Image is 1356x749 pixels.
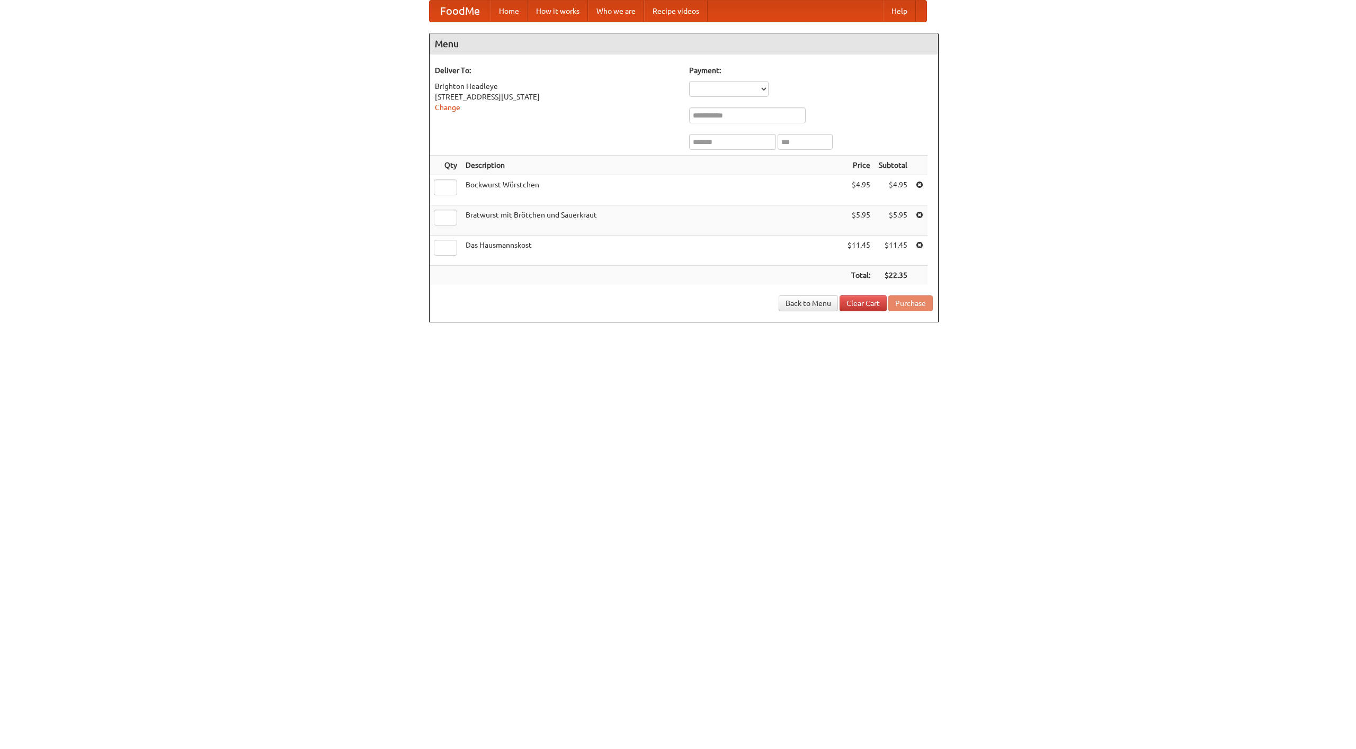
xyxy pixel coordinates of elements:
[875,266,912,285] th: $22.35
[490,1,528,22] a: Home
[843,156,875,175] th: Price
[875,156,912,175] th: Subtotal
[840,295,887,311] a: Clear Cart
[644,1,708,22] a: Recipe videos
[435,92,679,102] div: [STREET_ADDRESS][US_STATE]
[883,1,916,22] a: Help
[461,156,843,175] th: Description
[430,156,461,175] th: Qty
[461,236,843,266] td: Das Hausmannskost
[528,1,588,22] a: How it works
[435,65,679,76] h5: Deliver To:
[843,266,875,285] th: Total:
[689,65,933,76] h5: Payment:
[875,236,912,266] td: $11.45
[430,1,490,22] a: FoodMe
[430,33,938,55] h4: Menu
[435,81,679,92] div: Brighton Headleye
[461,175,843,205] td: Bockwurst Würstchen
[588,1,644,22] a: Who we are
[875,175,912,205] td: $4.95
[779,295,838,311] a: Back to Menu
[888,295,933,311] button: Purchase
[875,205,912,236] td: $5.95
[843,175,875,205] td: $4.95
[843,236,875,266] td: $11.45
[843,205,875,236] td: $5.95
[461,205,843,236] td: Bratwurst mit Brötchen und Sauerkraut
[435,103,460,112] a: Change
